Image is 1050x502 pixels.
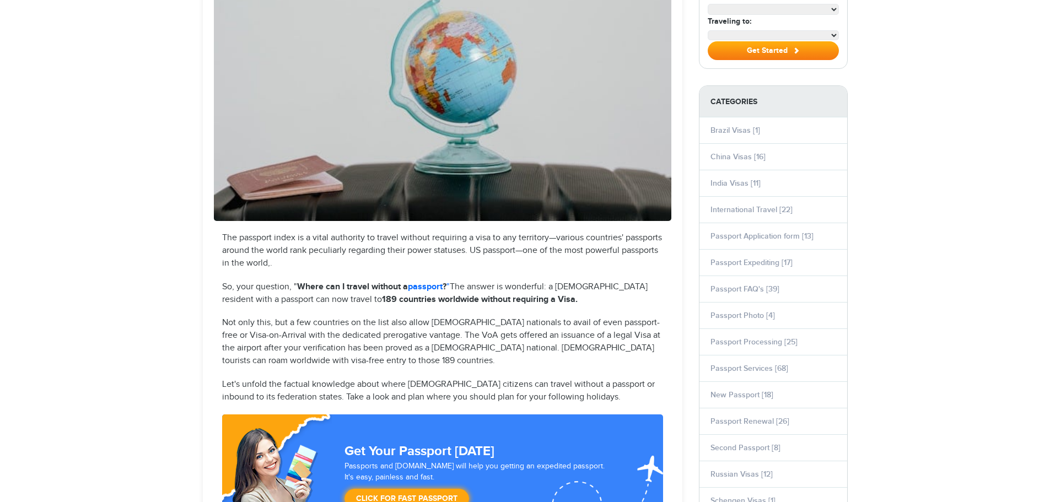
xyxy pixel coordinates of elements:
[710,443,780,452] a: Second Passport [8]
[222,281,663,306] p: So, your question, " The answer is wonderful: a [DEMOGRAPHIC_DATA] resident with a passport can n...
[446,282,450,292] a: "
[710,390,773,400] a: New Passport [18]
[222,232,663,270] p: The passport index is a vital authority to travel without requiring a visa to any territory—vario...
[710,179,761,188] a: India Visas [11]
[344,443,494,459] strong: Get Your Passport [DATE]
[708,41,839,60] button: Get Started
[297,282,446,292] strong: Where can I travel without a ?
[408,282,443,292] a: passport
[710,152,766,161] a: China Visas [16]
[699,86,847,117] strong: Categories
[710,469,773,479] a: Russian Visas [12]
[382,294,578,305] strong: 189 countries worldwide without requiring a Visa.
[710,126,760,135] a: Brazil Visas [1]
[708,15,751,27] label: Traveling to:
[710,364,788,373] a: Passport Services [68]
[710,205,793,214] a: International Travel [22]
[710,231,814,241] a: Passport Application form [13]
[222,379,663,404] p: Let's unfold the factual knowledge about where [DEMOGRAPHIC_DATA] citizens can travel without a p...
[710,337,798,347] a: Passport Processing [25]
[710,417,789,426] a: Passport Renewal [26]
[710,311,775,320] a: Passport Photo [4]
[710,284,779,294] a: Passport FAQ's [39]
[222,317,663,367] p: Not only this, but a few countries on the list also allow [DEMOGRAPHIC_DATA] nationals to avail o...
[710,258,793,267] a: Passport Expediting [17]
